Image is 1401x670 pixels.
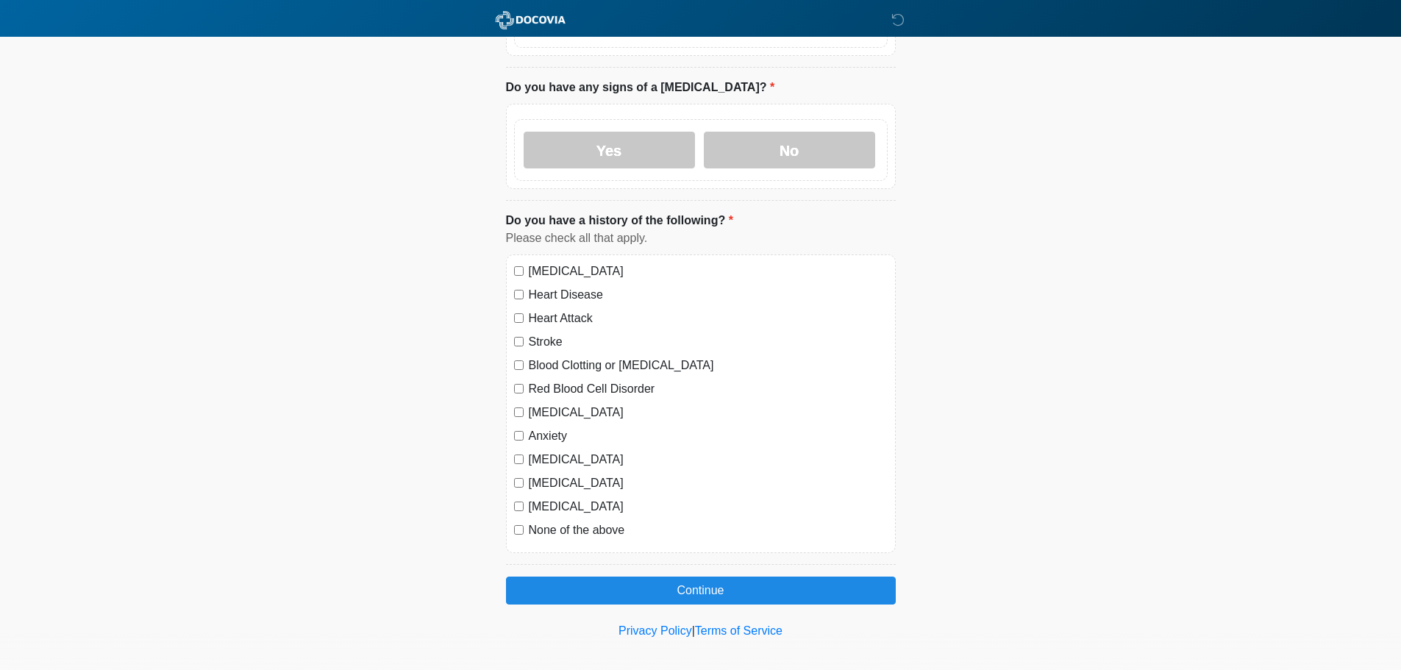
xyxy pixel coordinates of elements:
[529,263,888,280] label: [MEDICAL_DATA]
[514,407,524,417] input: [MEDICAL_DATA]
[514,525,524,535] input: None of the above
[514,384,524,393] input: Red Blood Cell Disorder
[491,11,570,29] img: ABC Med Spa- GFEase Logo
[514,290,524,299] input: Heart Disease
[529,427,888,445] label: Anxiety
[506,577,896,605] button: Continue
[704,132,875,168] label: No
[506,79,775,96] label: Do you have any signs of a [MEDICAL_DATA]?
[529,357,888,374] label: Blood Clotting or [MEDICAL_DATA]
[529,521,888,539] label: None of the above
[514,337,524,346] input: Stroke
[529,404,888,421] label: [MEDICAL_DATA]
[529,474,888,492] label: [MEDICAL_DATA]
[695,624,783,637] a: Terms of Service
[514,478,524,488] input: [MEDICAL_DATA]
[514,313,524,323] input: Heart Attack
[529,380,888,398] label: Red Blood Cell Disorder
[529,286,888,304] label: Heart Disease
[514,360,524,370] input: Blood Clotting or [MEDICAL_DATA]
[529,498,888,516] label: [MEDICAL_DATA]
[514,431,524,441] input: Anxiety
[529,451,888,468] label: [MEDICAL_DATA]
[514,266,524,276] input: [MEDICAL_DATA]
[506,229,896,247] div: Please check all that apply.
[529,310,888,327] label: Heart Attack
[618,624,692,637] a: Privacy Policy
[506,212,733,229] label: Do you have a history of the following?
[514,455,524,464] input: [MEDICAL_DATA]
[514,502,524,511] input: [MEDICAL_DATA]
[529,333,888,351] label: Stroke
[524,132,695,168] label: Yes
[692,624,695,637] a: |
